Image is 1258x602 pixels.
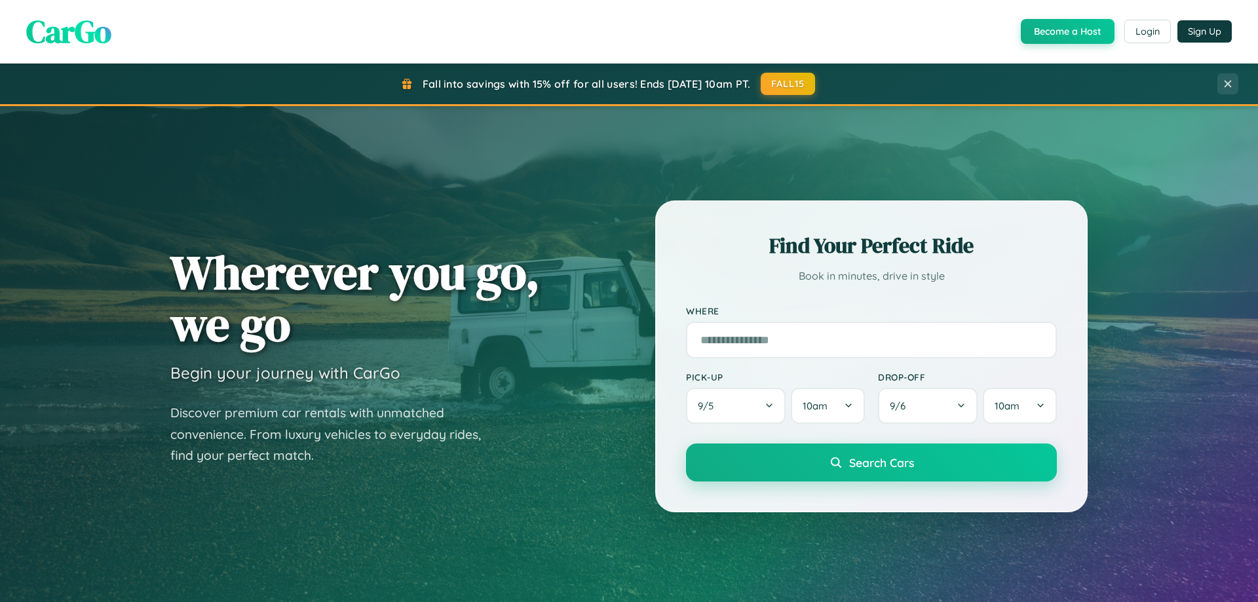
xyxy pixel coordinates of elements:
[890,400,912,412] span: 9 / 6
[686,443,1057,481] button: Search Cars
[686,371,865,383] label: Pick-up
[803,400,828,412] span: 10am
[878,388,978,424] button: 9/6
[878,371,1057,383] label: Drop-off
[849,455,914,470] span: Search Cars
[686,388,786,424] button: 9/5
[698,400,720,412] span: 9 / 5
[1177,20,1232,43] button: Sign Up
[170,363,400,383] h3: Begin your journey with CarGo
[761,73,816,95] button: FALL15
[995,400,1020,412] span: 10am
[791,388,865,424] button: 10am
[686,305,1057,316] label: Where
[170,402,498,466] p: Discover premium car rentals with unmatched convenience. From luxury vehicles to everyday rides, ...
[170,246,540,350] h1: Wherever you go, we go
[686,267,1057,286] p: Book in minutes, drive in style
[686,231,1057,260] h2: Find Your Perfect Ride
[1021,19,1115,44] button: Become a Host
[1124,20,1171,43] button: Login
[423,77,751,90] span: Fall into savings with 15% off for all users! Ends [DATE] 10am PT.
[983,388,1057,424] button: 10am
[26,10,111,53] span: CarGo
